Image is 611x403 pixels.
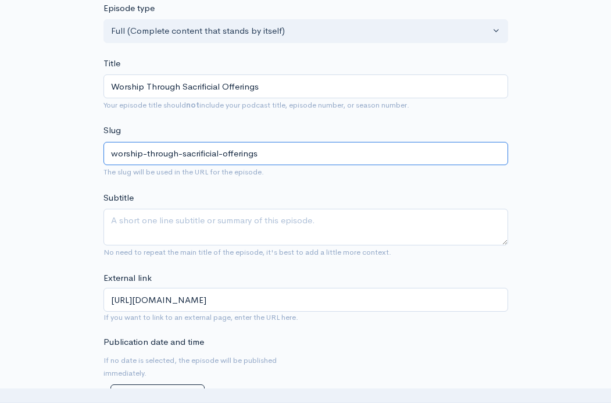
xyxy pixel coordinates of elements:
small: If you want to link to an external page, enter the URL here. [103,312,508,323]
label: Publication date and time [103,336,204,349]
label: External link [103,272,152,285]
input: What is the episode's title? [103,74,508,98]
strong: not [186,100,199,110]
button: Full (Complete content that stands by itself) [103,19,508,43]
small: No need to repeat the main title of the episode, it's best to add a little more context. [103,247,391,257]
label: Episode type [103,2,155,15]
input: title-of-episode [103,142,508,166]
small: The slug will be used in the URL for the episode. [103,167,264,177]
label: Title [103,57,120,70]
label: Slug [103,124,121,137]
small: If no date is selected, the episode will be published immediately. [103,355,277,379]
input: Enter URL [103,288,508,312]
div: Full (Complete content that stands by itself) [111,24,490,38]
small: Your episode title should include your podcast title, episode number, or season number. [103,100,409,110]
label: Subtitle [103,191,134,205]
